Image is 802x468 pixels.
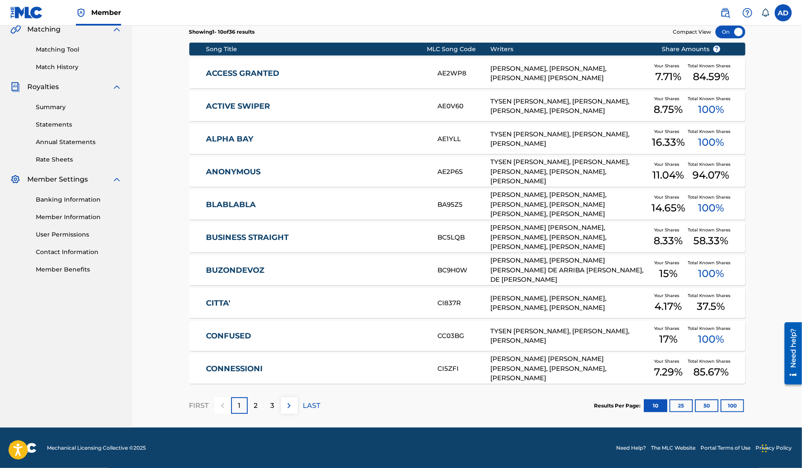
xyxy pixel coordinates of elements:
[437,233,490,243] div: BC5LQB
[254,401,258,411] p: 2
[655,69,681,84] span: 7.71 %
[698,332,724,347] span: 100 %
[437,200,490,210] div: BA95Z5
[654,325,683,332] span: Your Shares
[490,157,649,186] div: TYSEN [PERSON_NAME], [PERSON_NAME], [PERSON_NAME], [PERSON_NAME], [PERSON_NAME]
[688,63,734,69] span: Total Known Shares
[654,358,683,364] span: Your Shares
[36,63,122,72] a: Match History
[206,298,426,308] a: CITTA'
[490,97,649,116] div: TYSEN [PERSON_NAME], [PERSON_NAME], [PERSON_NAME], [PERSON_NAME]
[112,174,122,185] img: expand
[206,167,426,177] a: ANONYMOUS
[10,443,37,453] img: logo
[437,167,490,177] div: AE2P6S
[698,135,724,150] span: 100 %
[654,102,683,117] span: 8.75 %
[739,4,756,21] div: Help
[651,200,685,216] span: 14.65 %
[206,134,426,144] a: ALPHA BAY
[654,161,683,168] span: Your Shares
[701,444,750,452] a: Portal Terms of Use
[27,24,61,35] span: Matching
[693,364,729,380] span: 85.67 %
[695,399,718,412] button: 50
[284,401,294,411] img: right
[762,436,767,461] div: Trascina
[490,130,649,149] div: TYSEN [PERSON_NAME], [PERSON_NAME], [PERSON_NAME]
[594,402,643,410] p: Results Per Page:
[778,319,802,388] iframe: Resource Center
[437,298,490,308] div: CI837R
[27,174,88,185] span: Member Settings
[761,9,770,17] div: Notifications
[437,331,490,341] div: CC03BG
[490,190,649,219] div: [PERSON_NAME], [PERSON_NAME], [PERSON_NAME], [PERSON_NAME] [PERSON_NAME], [PERSON_NAME]
[654,299,682,314] span: 4.17 %
[759,427,802,468] iframe: Chat Widget
[654,194,683,200] span: Your Shares
[688,128,734,135] span: Total Known Shares
[697,299,725,314] span: 37.5 %
[662,45,721,54] span: Share Amounts
[271,401,275,411] p: 3
[652,135,685,150] span: 16.33 %
[654,260,683,266] span: Your Shares
[756,444,792,452] a: Privacy Policy
[688,358,734,364] span: Total Known Shares
[112,24,122,35] img: expand
[238,401,240,411] p: 1
[112,82,122,92] img: expand
[644,399,667,412] button: 10
[651,444,695,452] a: The MLC Website
[659,266,678,281] span: 15 %
[10,82,20,92] img: Royalties
[189,401,209,411] p: FIRST
[91,8,121,17] span: Member
[437,266,490,275] div: BC9H0W
[693,69,729,84] span: 84.59 %
[654,95,683,102] span: Your Shares
[616,444,646,452] a: Need Help?
[693,233,728,248] span: 58.33 %
[10,24,21,35] img: Matching
[206,266,426,275] a: BUZONDEVOZ
[206,101,426,111] a: ACTIVE SWIPER
[437,364,490,374] div: CI5ZFI
[36,155,122,164] a: Rate Sheets
[206,200,426,210] a: BLABLABLA
[36,265,122,274] a: Member Benefits
[692,168,729,183] span: 94.07 %
[36,138,122,147] a: Annual Statements
[654,292,683,299] span: Your Shares
[490,354,649,383] div: [PERSON_NAME] [PERSON_NAME] [PERSON_NAME], [PERSON_NAME], [PERSON_NAME]
[437,134,490,144] div: AE1YLL
[490,256,649,285] div: [PERSON_NAME], [PERSON_NAME] [PERSON_NAME] DE ARRIBA [PERSON_NAME], DE [PERSON_NAME]
[688,161,734,168] span: Total Known Shares
[303,401,321,411] p: LAST
[76,8,86,18] img: Top Rightsholder
[654,233,683,248] span: 8.33 %
[206,45,427,54] div: Song Title
[36,230,122,239] a: User Permissions
[437,69,490,78] div: AE2WP8
[36,248,122,257] a: Contact Information
[490,223,649,252] div: [PERSON_NAME] [PERSON_NAME], [PERSON_NAME], [PERSON_NAME], [PERSON_NAME], [PERSON_NAME]
[206,233,426,243] a: BUSINESS STRAIGHT
[688,227,734,233] span: Total Known Shares
[437,101,490,111] div: AE0V60
[36,195,122,204] a: Banking Information
[669,399,693,412] button: 25
[36,103,122,112] a: Summary
[427,45,490,54] div: MLC Song Code
[713,46,720,52] span: ?
[698,200,724,216] span: 100 %
[490,294,649,313] div: [PERSON_NAME], [PERSON_NAME], [PERSON_NAME], [PERSON_NAME]
[688,292,734,299] span: Total Known Shares
[490,45,649,54] div: Writers
[36,213,122,222] a: Member Information
[10,174,20,185] img: Member Settings
[189,28,255,36] p: Showing 1 - 10 of 36 results
[10,6,43,19] img: MLC Logo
